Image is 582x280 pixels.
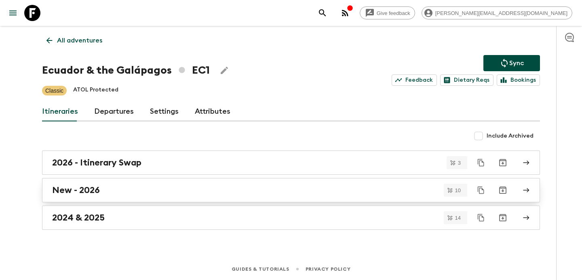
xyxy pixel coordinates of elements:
[306,265,350,274] a: Privacy Policy
[42,32,107,49] a: All adventures
[497,74,540,86] a: Bookings
[453,160,466,165] span: 3
[495,182,511,198] button: Archive
[150,102,179,121] a: Settings
[216,62,232,78] button: Edit Adventure Title
[52,212,105,223] h2: 2024 & 2025
[495,155,511,171] button: Archive
[392,74,437,86] a: Feedback
[495,210,511,226] button: Archive
[483,55,540,71] button: Sync adventure departures to the booking engine
[450,215,466,221] span: 14
[450,188,466,193] span: 10
[314,5,331,21] button: search adventures
[52,185,100,195] h2: New - 2026
[42,102,78,121] a: Itineraries
[42,206,540,230] a: 2024 & 2025
[45,87,63,95] p: Classic
[422,6,572,19] div: [PERSON_NAME][EMAIL_ADDRESS][DOMAIN_NAME]
[474,210,488,225] button: Duplicate
[474,155,488,170] button: Duplicate
[360,6,415,19] a: Give feedback
[509,58,524,68] p: Sync
[195,102,230,121] a: Attributes
[487,132,533,140] span: Include Archived
[232,265,289,274] a: Guides & Tutorials
[52,157,141,168] h2: 2026 - Itinerary Swap
[372,10,415,16] span: Give feedback
[42,62,210,78] h1: Ecuador & the Galápagos EC1
[431,10,572,16] span: [PERSON_NAME][EMAIL_ADDRESS][DOMAIN_NAME]
[5,5,21,21] button: menu
[474,183,488,197] button: Duplicate
[94,102,134,121] a: Departures
[57,36,102,45] p: All adventures
[42,151,540,175] a: 2026 - Itinerary Swap
[73,86,118,95] p: ATOL Protected
[440,74,493,86] a: Dietary Reqs
[42,178,540,202] a: New - 2026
